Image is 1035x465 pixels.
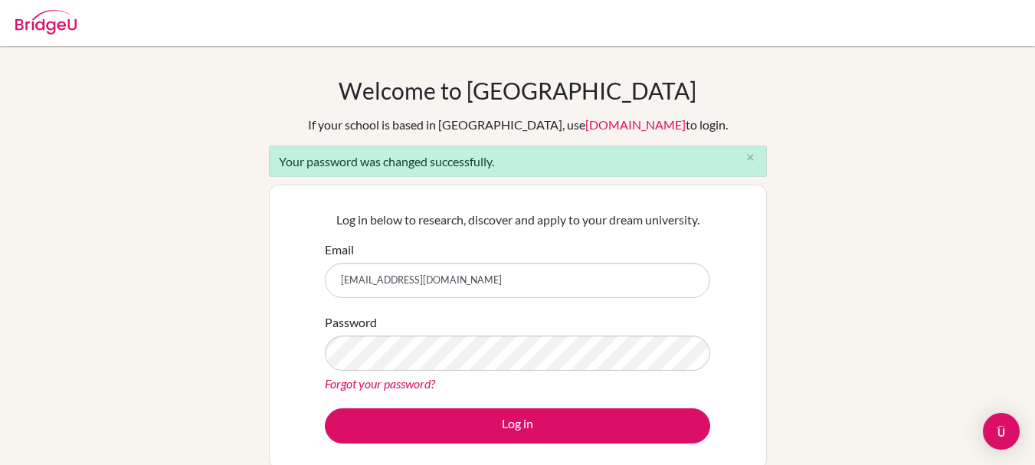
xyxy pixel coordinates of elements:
img: Bridge-U [15,10,77,34]
div: If your school is based in [GEOGRAPHIC_DATA], use to login. [308,116,728,134]
label: Password [325,313,377,332]
button: Close [735,146,766,169]
i: close [745,152,756,163]
a: Forgot your password? [325,376,435,391]
button: Log in [325,408,710,444]
h1: Welcome to [GEOGRAPHIC_DATA] [339,77,696,104]
div: Open Intercom Messenger [983,413,1020,450]
a: [DOMAIN_NAME] [585,117,686,132]
div: Your password was changed successfully. [269,146,767,177]
label: Email [325,241,354,259]
p: Log in below to research, discover and apply to your dream university. [325,211,710,229]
